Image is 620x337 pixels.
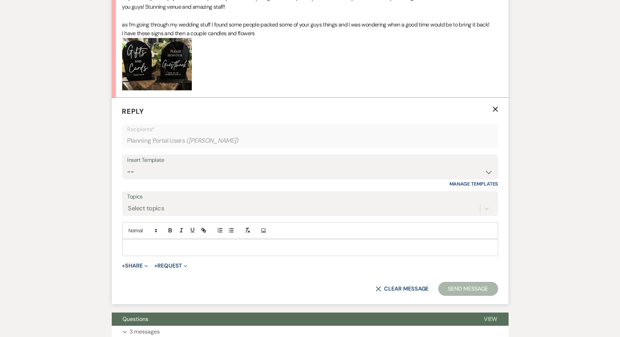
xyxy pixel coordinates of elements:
[122,38,192,90] img: IMG_5071.jpeg
[127,192,493,202] label: Topics
[473,313,509,326] button: View
[130,327,160,336] p: 3 messages
[122,29,498,38] p: I have these signs and then a couple candles and flowers
[128,204,164,214] div: Select topics
[154,263,157,269] span: +
[122,263,148,269] button: Share
[127,155,493,165] div: Insert Template
[122,20,498,29] p: as I’m going through my wedding stuff I found some people packed some of your guys things and I w...
[123,315,149,323] span: Questions
[186,136,238,145] span: ( [PERSON_NAME] )
[484,315,497,323] span: View
[376,286,429,292] button: Clear message
[449,181,498,187] a: Manage Templates
[127,125,493,134] p: Recipients*
[122,263,125,269] span: +
[438,282,498,296] button: Send Message
[127,134,493,148] div: Planning Portal Users
[122,107,144,116] span: Reply
[154,263,187,269] button: Request
[112,313,473,326] button: Questions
